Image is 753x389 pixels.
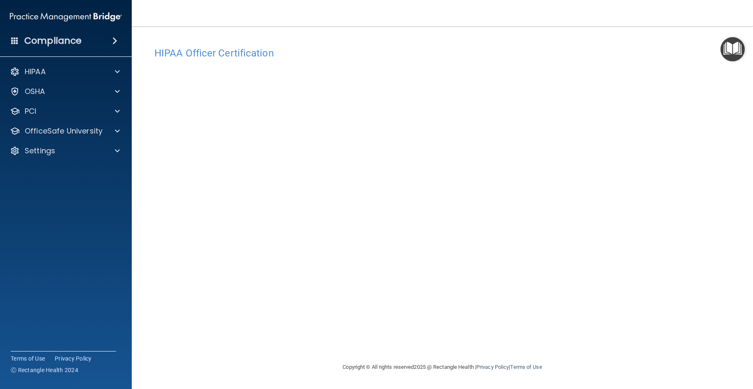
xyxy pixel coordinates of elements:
img: PMB logo [10,9,122,25]
h4: HIPAA Officer Certification [154,48,730,59]
iframe: Drift Widget Chat Controller [611,330,743,363]
p: PCI [25,106,36,116]
a: OfficeSafe University [10,126,120,136]
p: OfficeSafe University [25,126,103,136]
a: Privacy Policy [476,364,509,370]
p: OSHA [25,87,45,96]
iframe: hipaa-training [154,63,730,331]
a: Terms of Use [510,364,542,370]
div: Copyright © All rights reserved 2025 @ Rectangle Health | | [292,354,593,380]
button: Open Resource Center [720,37,745,61]
p: HIPAA [25,67,46,77]
a: PCI [10,106,120,116]
p: Settings [25,146,55,156]
span: Ⓒ Rectangle Health 2024 [11,366,78,374]
a: Settings [10,146,120,156]
h4: Compliance [24,35,82,47]
a: HIPAA [10,67,120,77]
a: OSHA [10,87,120,96]
a: Privacy Policy [55,354,92,363]
a: Terms of Use [11,354,45,363]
